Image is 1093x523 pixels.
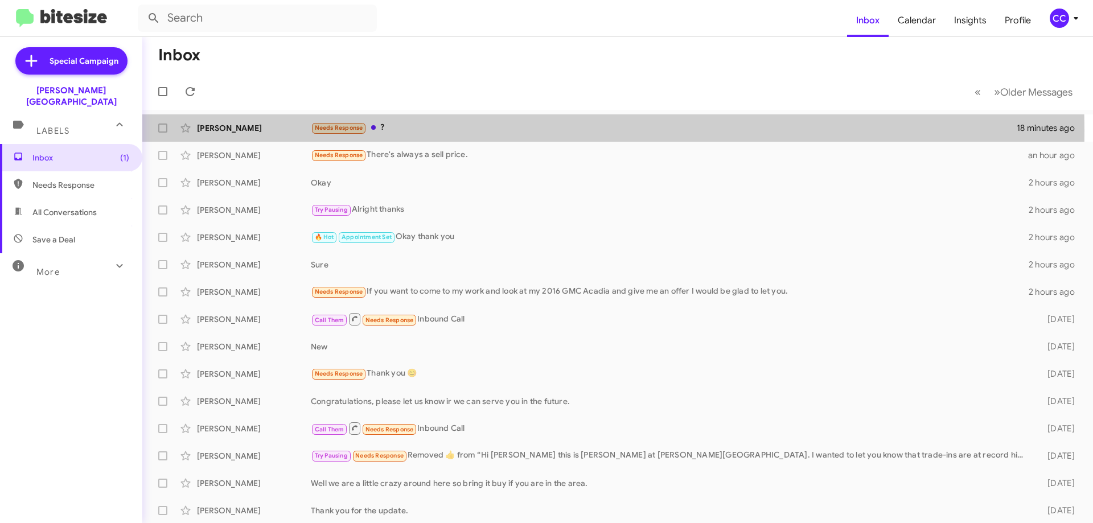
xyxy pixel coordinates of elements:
[1029,368,1084,380] div: [DATE]
[138,5,377,32] input: Search
[342,233,392,241] span: Appointment Set
[120,152,129,163] span: (1)
[197,450,311,462] div: [PERSON_NAME]
[355,452,404,459] span: Needs Response
[32,207,97,218] span: All Conversations
[315,452,348,459] span: Try Pausing
[987,80,1079,104] button: Next
[945,4,996,37] a: Insights
[197,122,311,134] div: [PERSON_NAME]
[1017,122,1084,134] div: 18 minutes ago
[1029,341,1084,352] div: [DATE]
[311,449,1029,462] div: Removed ‌👍‌ from “ Hi [PERSON_NAME] this is [PERSON_NAME] at [PERSON_NAME][GEOGRAPHIC_DATA]. I wa...
[315,288,363,295] span: Needs Response
[311,177,1029,188] div: Okay
[968,80,988,104] button: Previous
[1050,9,1069,28] div: CC
[315,233,334,241] span: 🔥 Hot
[968,80,1079,104] nav: Page navigation example
[315,206,348,213] span: Try Pausing
[32,179,129,191] span: Needs Response
[1029,259,1084,270] div: 2 hours ago
[197,232,311,243] div: [PERSON_NAME]
[36,267,60,277] span: More
[1029,505,1084,516] div: [DATE]
[1040,9,1080,28] button: CC
[315,316,344,324] span: Call Them
[311,341,1029,352] div: New
[1028,150,1084,161] div: an hour ago
[1029,423,1084,434] div: [DATE]
[889,4,945,37] a: Calendar
[32,234,75,245] span: Save a Deal
[994,85,1000,99] span: »
[311,285,1029,298] div: If you want to come to my work and look at my 2016 GMC Acadia and give me an offer I would be gla...
[975,85,981,99] span: «
[1029,450,1084,462] div: [DATE]
[315,151,363,159] span: Needs Response
[1029,286,1084,298] div: 2 hours ago
[311,505,1029,516] div: Thank you for the update.
[1029,204,1084,216] div: 2 hours ago
[311,230,1029,244] div: Okay thank you
[36,126,69,136] span: Labels
[197,259,311,270] div: [PERSON_NAME]
[1029,396,1084,407] div: [DATE]
[197,177,311,188] div: [PERSON_NAME]
[1000,86,1073,98] span: Older Messages
[847,4,889,37] a: Inbox
[197,423,311,434] div: [PERSON_NAME]
[311,203,1029,216] div: Alright thanks
[311,477,1029,489] div: Well we are a little crazy around here so bring it buy if you are in the area.
[197,396,311,407] div: [PERSON_NAME]
[197,314,311,325] div: [PERSON_NAME]
[365,426,414,433] span: Needs Response
[315,426,344,433] span: Call Them
[311,421,1029,435] div: Inbound Call
[311,367,1029,380] div: Thank you 😊
[311,259,1029,270] div: Sure
[1029,477,1084,489] div: [DATE]
[311,121,1017,134] div: ?
[311,149,1028,162] div: There's always a sell price.
[315,370,363,377] span: Needs Response
[158,46,200,64] h1: Inbox
[365,316,414,324] span: Needs Response
[197,505,311,516] div: [PERSON_NAME]
[197,368,311,380] div: [PERSON_NAME]
[197,204,311,216] div: [PERSON_NAME]
[311,396,1029,407] div: Congratulations, please let us know ir we can serve you in the future.
[1029,177,1084,188] div: 2 hours ago
[1029,232,1084,243] div: 2 hours ago
[50,55,118,67] span: Special Campaign
[311,312,1029,326] div: Inbound Call
[197,341,311,352] div: [PERSON_NAME]
[197,150,311,161] div: [PERSON_NAME]
[197,286,311,298] div: [PERSON_NAME]
[197,477,311,489] div: [PERSON_NAME]
[1029,314,1084,325] div: [DATE]
[32,152,129,163] span: Inbox
[315,124,363,131] span: Needs Response
[15,47,128,75] a: Special Campaign
[996,4,1040,37] a: Profile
